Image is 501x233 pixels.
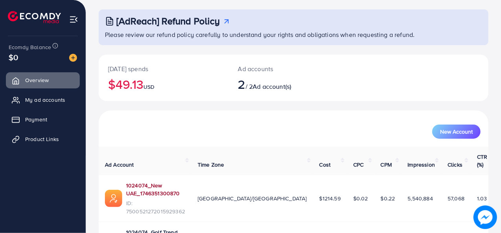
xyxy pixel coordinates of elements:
span: $0 [9,51,18,63]
span: 1.03 [477,194,487,202]
a: Overview [6,72,80,88]
h2: / 2 [238,77,317,92]
span: Cost [319,161,331,169]
a: 1024074_New UAE_1746351300870 [126,182,185,198]
span: Product Links [25,135,59,143]
span: CPC [353,161,363,169]
span: My ad accounts [25,96,65,104]
span: Ad Account [105,161,134,169]
span: New Account [440,129,473,134]
span: Clicks [448,161,462,169]
p: [DATE] spends [108,64,219,73]
span: $1214.59 [319,194,341,202]
span: ID: 7500521272015929362 [126,199,185,215]
span: 5,540,884 [408,194,433,202]
span: Ad account(s) [253,82,291,91]
img: logo [8,11,61,23]
span: CTR (%) [477,153,487,169]
h3: [AdReach] Refund Policy [116,15,220,27]
a: My ad accounts [6,92,80,108]
span: $0.02 [353,194,368,202]
span: Overview [25,76,49,84]
img: image [473,205,497,229]
span: USD [143,83,154,91]
span: 57,068 [448,194,464,202]
img: ic-ads-acc.e4c84228.svg [105,190,122,207]
h2: $49.13 [108,77,219,92]
span: Time Zone [198,161,224,169]
button: New Account [432,125,481,139]
span: [GEOGRAPHIC_DATA]/[GEOGRAPHIC_DATA] [198,194,307,202]
span: Ecomdy Balance [9,43,51,51]
span: Impression [408,161,435,169]
span: CPM [381,161,392,169]
a: Payment [6,112,80,127]
span: 2 [238,75,246,93]
img: image [69,54,77,62]
span: Payment [25,116,47,123]
p: Ad accounts [238,64,317,73]
p: Please review our refund policy carefully to understand your rights and obligations when requesti... [105,30,484,39]
img: menu [69,15,78,24]
span: $0.22 [381,194,395,202]
a: Product Links [6,131,80,147]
